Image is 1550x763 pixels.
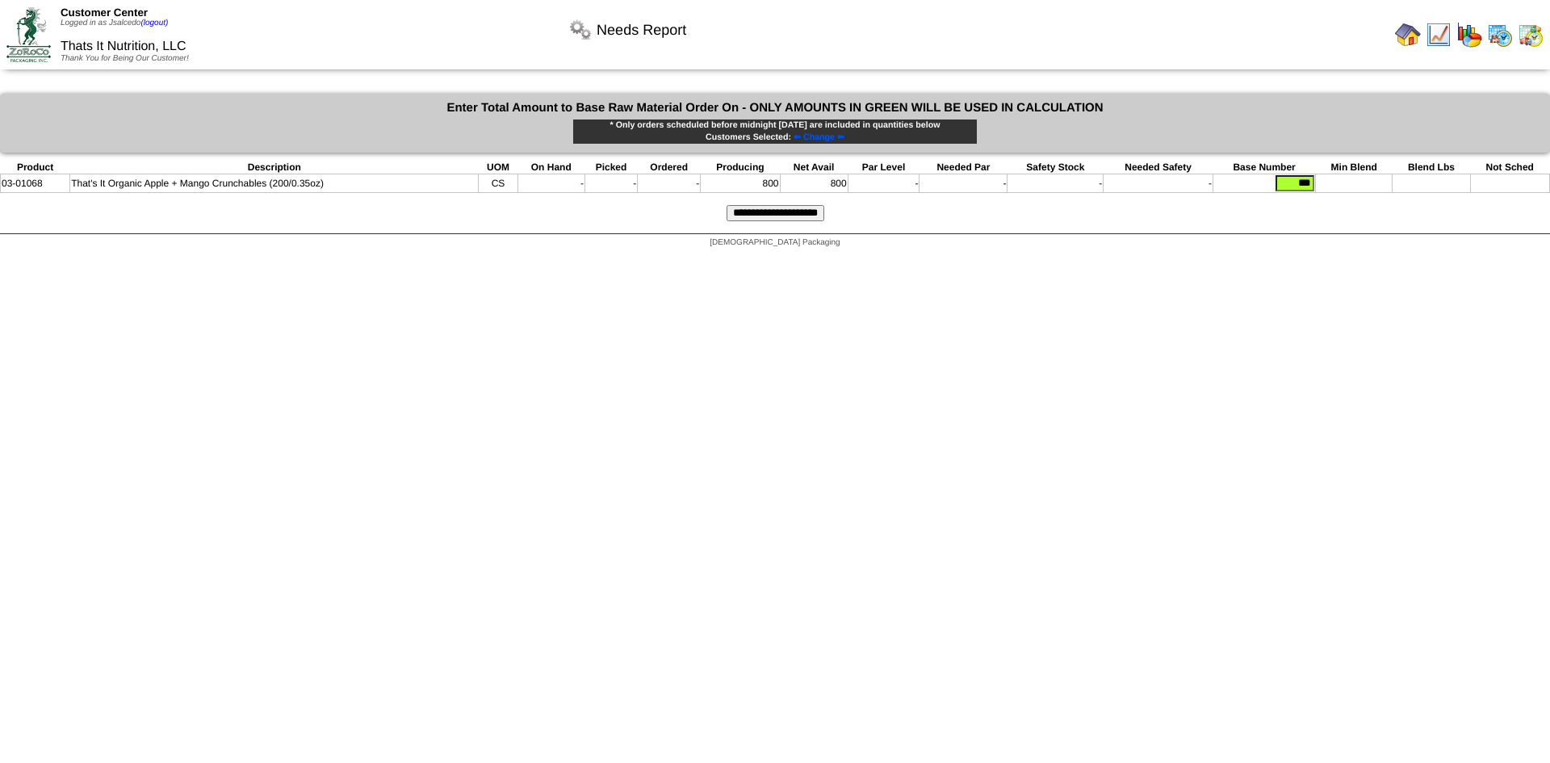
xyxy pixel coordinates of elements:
td: 800 [701,174,780,193]
td: CS [479,174,517,193]
a: (logout) [140,19,168,27]
img: workflow.png [568,17,593,43]
th: Safety Stock [1007,161,1104,174]
td: - [584,174,637,193]
th: Not Sched [1470,161,1549,174]
span: Thank You for Being Our Customer! [61,54,189,63]
th: Min Blend [1316,161,1393,174]
th: Picked [584,161,637,174]
th: Ordered [638,161,701,174]
td: - [848,174,920,193]
div: * Only orders scheduled before midnight [DATE] are included in quantities below Customers Selected: [572,119,978,145]
img: calendarprod.gif [1487,22,1513,48]
td: That's It Organic Apple + Mango Crunchables (200/0.35oz) [70,174,479,193]
span: ⇐ Change ⇐ [794,132,844,142]
td: 03-01068 [1,174,70,193]
a: ⇐ Change ⇐ [791,132,844,142]
td: - [638,174,701,193]
img: ZoRoCo_Logo(Green%26Foil)%20jpg.webp [6,7,51,61]
span: Needs Report [597,22,686,39]
th: Description [70,161,479,174]
th: Product [1,161,70,174]
span: [DEMOGRAPHIC_DATA] Packaging [710,238,840,247]
img: graph.gif [1456,22,1482,48]
td: 800 [780,174,848,193]
th: Par Level [848,161,920,174]
img: line_graph.gif [1426,22,1452,48]
span: Logged in as Jsalcedo [61,19,168,27]
td: - [517,174,584,193]
span: Customer Center [61,6,148,19]
th: On Hand [517,161,584,174]
th: UOM [479,161,517,174]
td: - [1104,174,1213,193]
th: Net Avail [780,161,848,174]
td: - [1007,174,1104,193]
span: Thats It Nutrition, LLC [61,40,186,53]
th: Base Number [1213,161,1315,174]
img: home.gif [1395,22,1421,48]
th: Blend Lbs [1393,161,1470,174]
td: - [920,174,1007,193]
img: calendarinout.gif [1518,22,1544,48]
th: Needed Safety [1104,161,1213,174]
th: Needed Par [920,161,1007,174]
th: Producing [701,161,780,174]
